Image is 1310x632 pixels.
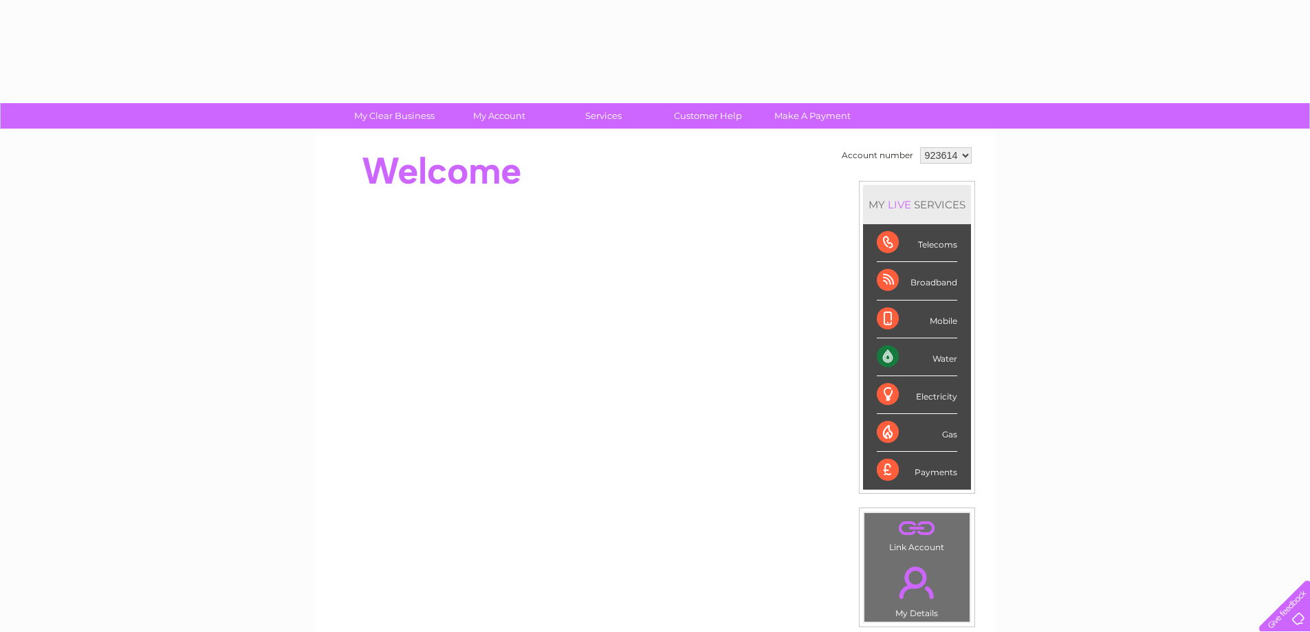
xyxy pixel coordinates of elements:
[877,414,957,452] div: Gas
[864,512,970,556] td: Link Account
[877,262,957,300] div: Broadband
[877,452,957,489] div: Payments
[868,558,966,607] a: .
[442,103,556,129] a: My Account
[864,555,970,622] td: My Details
[885,198,914,211] div: LIVE
[868,516,966,541] a: .
[756,103,869,129] a: Make A Payment
[547,103,660,129] a: Services
[877,224,957,262] div: Telecoms
[651,103,765,129] a: Customer Help
[863,185,971,224] div: MY SERVICES
[838,144,917,167] td: Account number
[877,376,957,414] div: Electricity
[877,301,957,338] div: Mobile
[877,338,957,376] div: Water
[338,103,451,129] a: My Clear Business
